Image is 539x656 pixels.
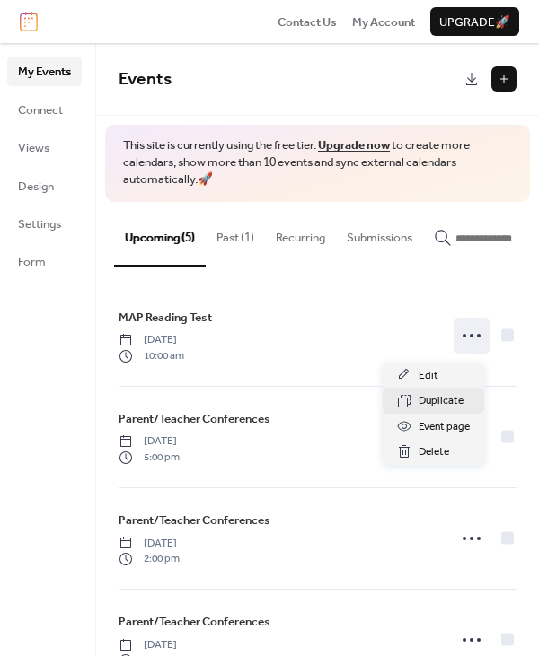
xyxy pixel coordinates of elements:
[7,247,82,276] a: Form
[318,134,390,157] a: Upgrade now
[114,202,206,267] button: Upcoming (5)
[7,57,82,85] a: My Events
[119,450,180,466] span: 5:00 pm
[419,443,449,461] span: Delete
[119,511,270,530] a: Parent/Teacher Conferences
[119,433,180,450] span: [DATE]
[119,551,180,567] span: 2:00 pm
[7,209,82,238] a: Settings
[336,202,423,265] button: Submissions
[18,139,49,157] span: Views
[20,12,38,31] img: logo
[119,410,270,428] span: Parent/Teacher Conferences
[18,253,46,271] span: Form
[119,309,212,327] span: MAP Reading Test
[18,178,54,196] span: Design
[7,95,82,124] a: Connect
[430,7,519,36] button: Upgrade🚀
[419,392,464,410] span: Duplicate
[119,63,172,96] span: Events
[18,101,63,119] span: Connect
[7,133,82,162] a: Views
[119,612,270,632] a: Parent/Teacher Conferences
[352,13,415,31] a: My Account
[119,308,212,328] a: MAP Reading Test
[119,332,184,348] span: [DATE]
[18,63,71,81] span: My Events
[119,536,180,552] span: [DATE]
[419,418,470,436] span: Event page
[278,13,337,31] a: Contact Us
[206,202,265,265] button: Past (1)
[419,367,438,385] span: Edit
[7,171,82,200] a: Design
[439,13,510,31] span: Upgrade 🚀
[119,512,270,529] span: Parent/Teacher Conferences
[265,202,336,265] button: Recurring
[119,637,180,653] span: [DATE]
[123,137,512,188] span: This site is currently using the free tier. to create more calendars, show more than 10 events an...
[119,613,270,631] span: Parent/Teacher Conferences
[119,409,270,429] a: Parent/Teacher Conferences
[18,215,61,233] span: Settings
[119,348,184,364] span: 10:00 am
